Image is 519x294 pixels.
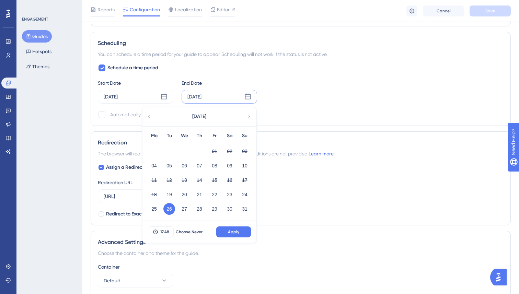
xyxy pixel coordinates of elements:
[106,210,153,218] span: Redirect to Exact URL
[98,263,504,271] div: Container
[194,160,205,172] button: 07
[490,267,511,287] iframe: UserGuiding AI Assistant Launcher
[209,203,220,215] button: 29
[209,174,220,186] button: 15
[163,203,175,215] button: 26
[98,249,504,257] div: Choose the container and theme for the guide.
[217,5,230,14] span: Editor
[485,8,495,14] span: Save
[98,79,173,87] div: Start Date
[309,151,334,156] a: Learn more.
[163,189,175,200] button: 19
[165,110,233,124] button: [DATE]
[207,132,222,140] div: Fr
[130,5,160,14] span: Configuration
[148,189,160,200] button: 18
[209,160,220,172] button: 08
[239,189,251,200] button: 24
[239,160,251,172] button: 10
[104,277,120,285] span: Default
[194,189,205,200] button: 21
[182,79,257,87] div: End Date
[192,113,206,121] span: [DATE]
[222,132,237,140] div: Sa
[174,226,205,237] button: Choose Never
[16,2,43,10] span: Need Help?
[194,174,205,186] button: 14
[192,132,207,140] div: Th
[224,160,235,172] button: 09
[147,132,162,140] div: Mo
[239,145,251,157] button: 03
[178,189,190,200] button: 20
[178,160,190,172] button: 06
[98,139,504,147] div: Redirection
[237,132,252,140] div: Su
[148,226,174,237] button: 17:48
[98,238,504,246] div: Advanced Settings
[224,189,235,200] button: 23
[224,203,235,215] button: 30
[98,178,133,187] div: Redirection URL
[178,174,190,186] button: 13
[22,60,54,73] button: Themes
[176,229,203,235] span: Choose Never
[163,174,175,186] button: 12
[209,145,220,157] button: 01
[437,8,451,14] span: Cancel
[98,50,504,58] div: You can schedule a time period for your guide to appear. Scheduling will not work if the status i...
[22,45,56,58] button: Hotspots
[97,5,115,14] span: Reports
[239,203,251,215] button: 31
[177,132,192,140] div: We
[22,30,52,43] button: Guides
[187,93,201,101] div: [DATE]
[104,192,214,200] input: https://www.example.com/
[216,226,251,237] button: Apply
[175,5,202,14] span: Localization
[163,160,175,172] button: 05
[148,174,160,186] button: 11
[148,203,160,215] button: 25
[98,150,334,158] span: The browser will redirect to the “Redirection URL” when the Targeting Conditions are not provided.
[22,16,48,22] div: ENGAGEMENT
[106,163,160,172] span: Assign a Redirection URL
[470,5,511,16] button: Save
[160,229,169,235] span: 17:48
[162,132,177,140] div: Tu
[104,93,118,101] div: [DATE]
[224,174,235,186] button: 16
[209,189,220,200] button: 22
[194,203,205,215] button: 28
[423,5,464,16] button: Cancel
[110,110,252,119] div: Automatically set as “Inactive” when the scheduled period is over.
[98,274,173,287] button: Default
[178,203,190,215] button: 27
[98,39,504,47] div: Scheduling
[228,229,239,235] span: Apply
[148,160,160,172] button: 04
[239,174,251,186] button: 17
[107,64,158,72] span: Schedule a time period
[224,145,235,157] button: 02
